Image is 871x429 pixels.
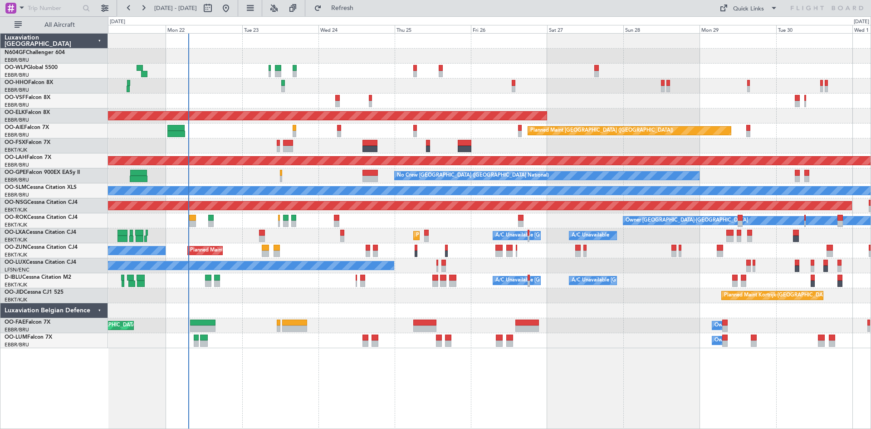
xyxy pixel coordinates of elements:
[776,25,852,33] div: Tue 30
[397,169,549,182] div: No Crew [GEOGRAPHIC_DATA] ([GEOGRAPHIC_DATA] National)
[547,25,623,33] div: Sat 27
[5,200,27,205] span: OO-NSG
[323,5,362,11] span: Refresh
[5,281,27,288] a: EBKT/KJK
[5,275,22,280] span: D-IBLU
[5,170,80,175] a: OO-GPEFalcon 900EX EASy II
[5,320,50,325] a: OO-FAEFalcon 7X
[5,95,25,100] span: OO-VSF
[5,110,50,115] a: OO-ELKFalcon 8X
[714,334,776,347] div: Owner Melsbroek Air Base
[5,266,29,273] a: LFSN/ENC
[5,65,27,70] span: OO-WLP
[5,192,29,198] a: EBBR/BRU
[715,1,782,15] button: Quick Links
[5,251,27,258] a: EBKT/KJK
[5,65,58,70] a: OO-WLPGlobal 5500
[5,155,26,160] span: OO-LAH
[5,230,76,235] a: OO-LXACessna Citation CJ4
[5,50,65,55] a: N604GFChallenger 604
[5,326,29,333] a: EBBR/BRU
[724,289,830,302] div: Planned Maint Kortrijk-[GEOGRAPHIC_DATA]
[5,341,29,348] a: EBBR/BRU
[5,80,53,85] a: OO-HHOFalcon 8X
[5,147,27,153] a: EBKT/KJK
[190,244,296,257] div: Planned Maint Kortrijk-[GEOGRAPHIC_DATA]
[5,335,27,340] span: OO-LUM
[5,140,50,145] a: OO-FSXFalcon 7X
[471,25,547,33] div: Fri 26
[5,125,24,130] span: OO-AIE
[5,117,29,123] a: EBBR/BRU
[5,245,27,250] span: OO-ZUN
[89,25,166,33] div: Sun 21
[5,320,25,325] span: OO-FAE
[5,230,26,235] span: OO-LXA
[5,177,29,183] a: EBBR/BRU
[24,22,96,28] span: All Aircraft
[10,18,98,32] button: All Aircraft
[5,185,77,190] a: OO-SLMCessna Citation XLS
[5,290,64,295] a: OO-JIDCessna CJ1 525
[5,245,78,250] a: OO-ZUNCessna Citation CJ4
[5,170,26,175] span: OO-GPE
[5,140,25,145] span: OO-FSX
[5,260,76,265] a: OO-LUXCessna Citation CJ4
[5,237,27,243] a: EBKT/KJK
[5,110,25,115] span: OO-ELK
[5,125,49,130] a: OO-AIEFalcon 7X
[5,95,50,100] a: OO-VSFFalcon 8X
[110,18,125,26] div: [DATE]
[530,124,673,138] div: Planned Maint [GEOGRAPHIC_DATA] ([GEOGRAPHIC_DATA])
[572,229,609,242] div: A/C Unavailable
[5,335,52,340] a: OO-LUMFalcon 7X
[242,25,318,33] div: Tue 23
[700,25,776,33] div: Mon 29
[5,215,78,220] a: OO-ROKCessna Citation CJ4
[5,80,28,85] span: OO-HHO
[5,260,26,265] span: OO-LUX
[626,214,748,227] div: Owner [GEOGRAPHIC_DATA]-[GEOGRAPHIC_DATA]
[5,102,29,108] a: EBBR/BRU
[318,25,395,33] div: Wed 24
[5,200,78,205] a: OO-NSGCessna Citation CJ4
[714,319,776,332] div: Owner Melsbroek Air Base
[5,222,27,228] a: EBKT/KJK
[5,275,71,280] a: D-IBLUCessna Citation M2
[5,290,24,295] span: OO-JID
[50,319,215,332] div: Planned Maint [GEOGRAPHIC_DATA] ([GEOGRAPHIC_DATA] National)
[572,274,716,287] div: A/C Unavailable [GEOGRAPHIC_DATA]-[GEOGRAPHIC_DATA]
[5,72,29,79] a: EBBR/BRU
[5,87,29,94] a: EBBR/BRU
[733,5,764,14] div: Quick Links
[5,155,51,160] a: OO-LAHFalcon 7X
[5,185,26,190] span: OO-SLM
[5,215,27,220] span: OO-ROK
[5,57,29,64] a: EBBR/BRU
[166,25,242,33] div: Mon 22
[154,4,197,12] span: [DATE] - [DATE]
[495,274,664,287] div: A/C Unavailable [GEOGRAPHIC_DATA] ([GEOGRAPHIC_DATA] National)
[5,296,27,303] a: EBKT/KJK
[623,25,700,33] div: Sun 28
[28,1,80,15] input: Trip Number
[5,207,27,213] a: EBKT/KJK
[495,229,664,242] div: A/C Unavailable [GEOGRAPHIC_DATA] ([GEOGRAPHIC_DATA] National)
[5,132,29,138] a: EBBR/BRU
[310,1,364,15] button: Refresh
[854,18,869,26] div: [DATE]
[5,50,26,55] span: N604GF
[5,162,29,168] a: EBBR/BRU
[395,25,471,33] div: Thu 25
[416,229,522,242] div: Planned Maint Kortrijk-[GEOGRAPHIC_DATA]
